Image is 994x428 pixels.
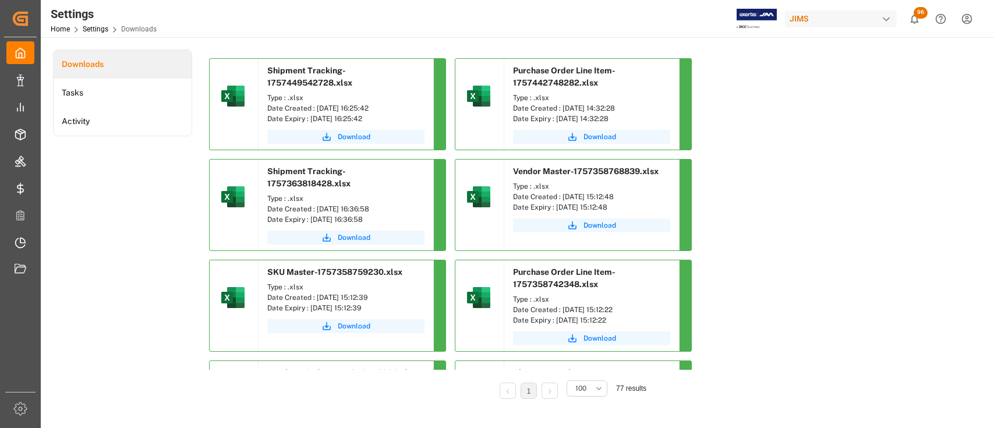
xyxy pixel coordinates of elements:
div: Type : .xlsx [513,294,670,305]
a: Home [51,25,70,33]
span: Purchase Order-1757358728696.xlsx [267,368,416,377]
div: Date Created : [DATE] 15:12:22 [513,305,670,315]
div: Type : .xlsx [267,282,425,292]
span: Download [338,321,370,331]
button: JIMS [785,8,901,30]
div: Date Created : [DATE] 16:36:58 [267,204,425,214]
button: Download [267,319,425,333]
button: Download [513,130,670,144]
span: Download [338,232,370,243]
span: Vendor Master-1757358768839.xlsx [513,167,659,176]
div: Settings [51,5,157,23]
div: Date Expiry : [DATE] 14:32:28 [513,114,670,124]
div: Date Expiry : [DATE] 16:25:42 [267,114,425,124]
div: Date Expiry : [DATE] 15:12:22 [513,315,670,326]
button: Download [267,130,425,144]
button: show 96 new notifications [901,6,928,32]
span: Download [583,220,616,231]
div: Date Created : [DATE] 14:32:28 [513,103,670,114]
img: microsoft-excel-2019--v1.png [219,183,247,211]
button: Help Center [928,6,954,32]
button: open menu [567,380,607,397]
div: Type : .xlsx [267,93,425,103]
div: Date Expiry : [DATE] 15:12:39 [267,303,425,313]
span: Download [583,132,616,142]
span: Download [338,132,370,142]
div: Type : .xlsx [513,93,670,103]
span: 100 [575,383,586,394]
img: microsoft-excel-2019--v1.png [465,82,493,110]
span: 96 [914,7,928,19]
a: Settings [83,25,108,33]
span: Shipment Tracking-1757363818428.xlsx [267,167,351,188]
div: JIMS [785,10,897,27]
div: Date Created : [DATE] 16:25:42 [267,103,425,114]
span: Purchase Order Line Item-1757442748282.xlsx [513,66,615,87]
img: microsoft-excel-2019--v1.png [465,284,493,312]
a: Activity [54,107,192,136]
div: Date Created : [DATE] 15:12:48 [513,192,670,202]
span: Download [583,333,616,344]
div: Date Created : [DATE] 15:12:39 [267,292,425,303]
span: 77 results [616,384,646,392]
span: Shipment Tracking-1757449542728.xlsx [267,66,352,87]
a: Downloads [54,50,192,79]
div: Date Expiry : [DATE] 15:12:48 [513,202,670,213]
span: Shipment Booking-1757105438004.xlsx [513,368,596,390]
div: Date Expiry : [DATE] 16:36:58 [267,214,425,225]
li: Next Page [542,383,558,399]
button: Download [513,218,670,232]
span: SKU Master-1757358759230.xlsx [267,267,402,277]
a: Tasks [54,79,192,107]
li: Previous Page [500,383,516,399]
img: microsoft-excel-2019--v1.png [219,284,247,312]
div: Type : .xlsx [513,181,670,192]
img: Exertis%20JAM%20-%20Email%20Logo.jpg_1722504956.jpg [737,9,777,29]
img: microsoft-excel-2019--v1.png [465,183,493,211]
img: microsoft-excel-2019--v1.png [219,82,247,110]
li: 1 [521,383,537,399]
a: 1 [527,387,531,395]
span: Purchase Order Line Item-1757358742348.xlsx [513,267,615,289]
button: Download [267,231,425,245]
button: Download [513,331,670,345]
div: Type : .xlsx [267,193,425,204]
